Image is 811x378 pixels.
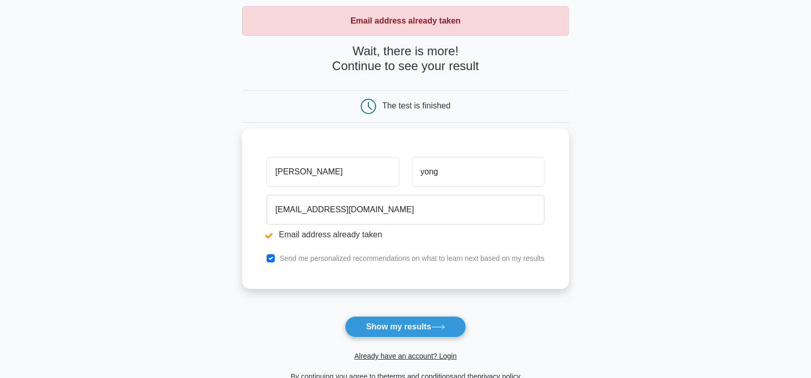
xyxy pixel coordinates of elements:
[345,316,466,338] button: Show my results
[279,254,544,262] label: Send me personalized recommendations on what to learn next based on my results
[350,16,461,25] strong: Email address already taken
[267,157,399,187] input: First name
[354,352,456,360] a: Already have an account? Login
[382,101,450,110] div: The test is finished
[267,195,544,225] input: Email
[412,157,544,187] input: Last name
[242,44,569,74] h4: Wait, there is more! Continue to see your result
[267,229,544,241] li: Email address already taken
